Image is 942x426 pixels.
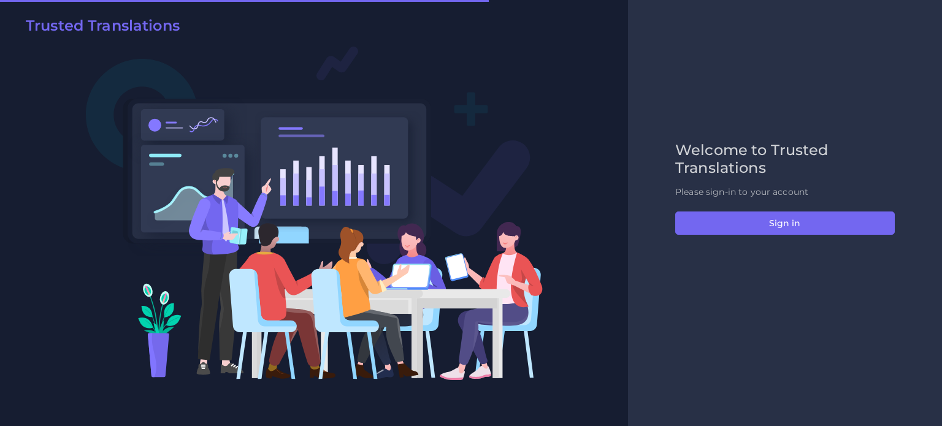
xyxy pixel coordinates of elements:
p: Please sign-in to your account [675,186,895,199]
button: Sign in [675,211,895,235]
h2: Trusted Translations [26,17,180,35]
h2: Welcome to Trusted Translations [675,142,895,177]
a: Trusted Translations [17,17,180,39]
img: Login V2 [85,45,543,381]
